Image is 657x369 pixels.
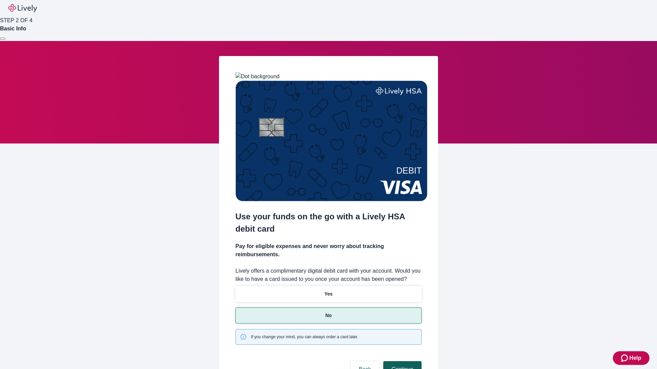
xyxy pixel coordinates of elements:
button: Yes [235,286,422,302]
p: Yes [324,290,333,298]
button: No [235,307,422,324]
label: Lively offers a complimentary digital debit card with your account. Would you like to have a card... [235,267,422,283]
h4: Pay for eligible expenses and never worry about tracking reimbursements. [235,242,422,259]
span: Help [629,354,641,362]
p: No [325,312,332,319]
span: If you change your mind, you can always order a card later. [251,334,358,340]
img: Lively [8,4,37,12]
h2: Use your funds on the go with a Lively HSA debit card [235,210,422,235]
img: Dot background [235,72,280,81]
svg: Zendesk support icon [621,354,629,362]
img: Debit card [235,81,427,201]
button: Zendesk support iconHelp [613,351,649,365]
